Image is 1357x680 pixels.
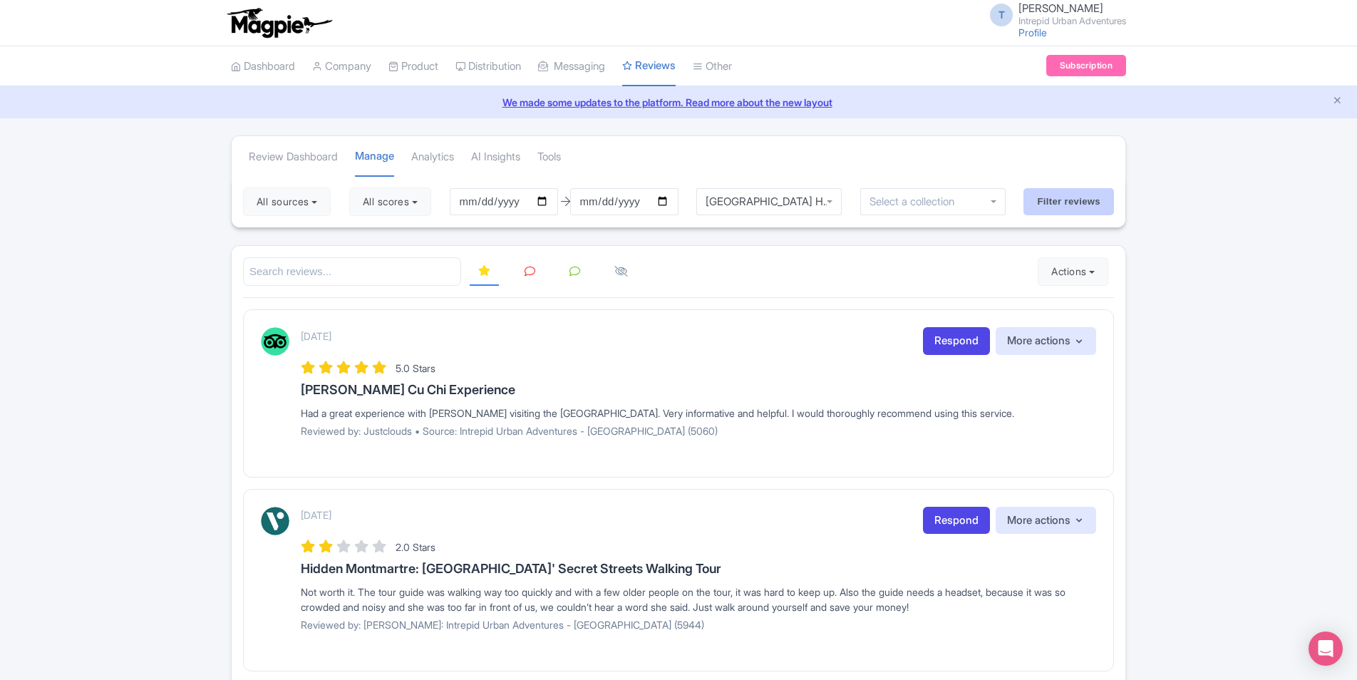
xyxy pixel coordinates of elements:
[706,195,832,208] div: [GEOGRAPHIC_DATA] Hidden Montmartre Tour
[249,138,338,177] a: Review Dashboard
[396,541,435,553] span: 2.0 Stars
[1309,632,1343,666] div: Open Intercom Messenger
[455,47,521,86] a: Distribution
[224,7,334,38] img: logo-ab69f6fb50320c5b225c76a69d11143b.png
[261,327,289,356] img: Tripadvisor Logo
[622,46,676,87] a: Reviews
[349,187,431,216] button: All scores
[411,138,454,177] a: Analytics
[301,508,331,522] p: [DATE]
[243,257,461,287] input: Search reviews...
[243,187,331,216] button: All sources
[388,47,438,86] a: Product
[301,584,1096,614] div: Not worth it. The tour guide was walking way too quickly and with a few older people on the tour,...
[355,137,394,177] a: Manage
[996,507,1096,535] button: More actions
[1038,257,1108,286] button: Actions
[301,383,1096,397] h3: [PERSON_NAME] Cu Chi Experience
[312,47,371,86] a: Company
[1018,26,1047,38] a: Profile
[870,195,964,208] input: Select a collection
[1018,16,1126,26] small: Intrepid Urban Adventures
[1023,188,1114,215] input: Filter reviews
[1018,1,1103,15] span: [PERSON_NAME]
[231,47,295,86] a: Dashboard
[923,507,990,535] a: Respond
[538,47,605,86] a: Messaging
[261,507,289,535] img: Viator Logo
[693,47,732,86] a: Other
[981,3,1126,26] a: T [PERSON_NAME] Intrepid Urban Adventures
[1332,93,1343,110] button: Close announcement
[990,4,1013,26] span: T
[537,138,561,177] a: Tools
[471,138,520,177] a: AI Insights
[301,562,1096,576] h3: Hidden Montmartre: [GEOGRAPHIC_DATA]' Secret Streets Walking Tour
[1046,55,1126,76] a: Subscription
[9,95,1348,110] a: We made some updates to the platform. Read more about the new layout
[301,617,1096,632] p: Reviewed by: [PERSON_NAME]: Intrepid Urban Adventures - [GEOGRAPHIC_DATA] (5944)
[301,423,1096,438] p: Reviewed by: Justclouds • Source: Intrepid Urban Adventures - [GEOGRAPHIC_DATA] (5060)
[301,406,1096,421] div: Had a great experience with [PERSON_NAME] visiting the [GEOGRAPHIC_DATA]. Very informative and he...
[996,327,1096,355] button: More actions
[396,362,435,374] span: 5.0 Stars
[923,327,990,355] a: Respond
[301,329,331,344] p: [DATE]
